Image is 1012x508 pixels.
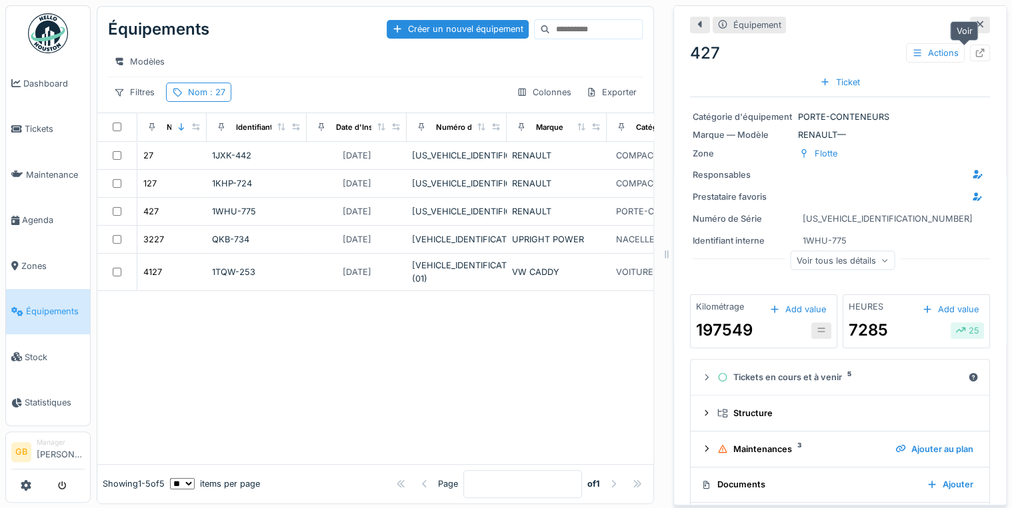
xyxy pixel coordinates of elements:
[212,233,301,246] div: QKB-734
[25,351,85,364] span: Stock
[693,190,793,203] div: Prestataire favoris
[696,437,984,461] summary: Maintenances3Ajouter au plan
[28,13,68,53] img: Badge_color-CXgf-gQk.svg
[512,149,601,162] div: RENAULT
[616,233,707,246] div: NACELLE-ELEVATEUR
[580,83,643,102] div: Exporter
[696,473,984,497] summary: DocumentsAjouter
[343,233,371,246] div: [DATE]
[616,266,653,278] div: VOITURE
[143,177,157,190] div: 127
[803,212,973,225] div: [US_VEHICLE_IDENTIFICATION_NUMBER]
[412,177,501,190] div: [US_VEHICLE_IDENTIFICATION_NUMBER]/59
[188,86,225,99] div: Nom
[803,234,847,247] div: 1WHU-775
[587,477,600,490] strong: of 1
[167,122,184,133] div: Nom
[693,111,793,123] div: Catégorie d'équipement
[143,205,159,218] div: 427
[207,87,225,97] span: : 27
[696,401,984,425] summary: Structure
[906,43,965,63] div: Actions
[6,107,90,152] a: Tickets
[236,122,301,133] div: Identifiant interne
[438,477,458,490] div: Page
[696,365,984,389] summary: Tickets en cours et à venir5
[108,52,171,71] div: Modèles
[26,305,85,318] span: Équipements
[22,214,85,226] span: Agenda
[693,111,987,123] div: PORTE-CONTENEURS
[717,371,963,383] div: Tickets en cours et à venir
[764,300,831,318] div: Add value
[143,233,164,246] div: 3227
[815,147,837,160] div: Flotte
[25,123,85,135] span: Tickets
[108,83,161,102] div: Filtres
[108,12,209,47] div: Équipements
[636,122,729,133] div: Catégories d'équipement
[343,177,371,190] div: [DATE]
[512,205,601,218] div: RENAULT
[37,437,85,447] div: Manager
[696,318,753,342] div: 197549
[412,233,501,246] div: [VEHICLE_IDENTIFICATION_NUMBER]
[143,149,153,162] div: 27
[717,407,973,419] div: Structure
[693,168,793,181] div: Responsables
[693,212,793,225] div: Numéro de Série
[23,77,85,90] span: Dashboard
[733,19,781,31] div: Équipement
[693,234,793,247] div: Identifiant interne
[412,205,501,218] div: [US_VEHICLE_IDENTIFICATION_NUMBER]
[21,260,85,272] span: Zones
[212,177,301,190] div: 1KHP-724
[890,440,979,458] div: Ajouter au plan
[387,20,529,38] div: Créer un nouvel équipement
[343,149,371,162] div: [DATE]
[212,149,301,162] div: 1JXK-442
[6,243,90,289] a: Zones
[693,147,793,160] div: Zone
[696,300,744,313] div: Kilométrage
[37,437,85,466] li: [PERSON_NAME]
[616,177,676,190] div: COMPACTEUR
[701,478,916,491] div: Documents
[143,266,162,278] div: 4127
[512,266,601,278] div: VW CADDY
[343,205,371,218] div: [DATE]
[11,437,85,469] a: GB Manager[PERSON_NAME]
[212,205,301,218] div: 1WHU-775
[690,41,990,65] div: 427
[955,324,979,337] div: 25
[26,168,85,181] span: Maintenance
[717,443,885,455] div: Maintenances
[343,266,371,278] div: [DATE]
[6,289,90,335] a: Équipements
[25,396,85,409] span: Statistiques
[6,152,90,198] a: Maintenance
[103,477,165,490] div: Showing 1 - 5 of 5
[512,177,601,190] div: RENAULT
[6,334,90,380] a: Stock
[11,442,31,462] li: GB
[917,300,984,318] div: Add value
[170,477,260,490] div: items per page
[412,149,501,162] div: [US_VEHICLE_IDENTIFICATION_NUMBER]
[693,128,793,141] div: Marque — Modèle
[6,61,90,107] a: Dashboard
[212,266,301,278] div: 1TQW-253
[436,122,497,133] div: Numéro de Série
[616,205,707,218] div: PORTE-CONTENEURS
[791,250,895,270] div: Voir tous les détails
[511,83,577,102] div: Colonnes
[849,300,883,313] div: HEURES
[6,198,90,244] a: Agenda
[693,128,987,141] div: RENAULT —
[536,122,563,133] div: Marque
[849,318,888,342] div: 7285
[950,21,978,41] div: Voir
[512,233,601,246] div: UPRIGHT POWER
[921,475,979,493] div: Ajouter
[412,259,501,284] div: [VEHICLE_IDENTIFICATION_NUMBER](01)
